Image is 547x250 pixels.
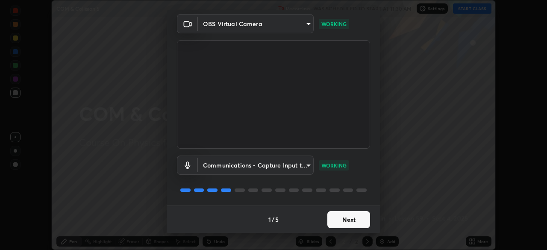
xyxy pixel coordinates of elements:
h4: 5 [275,215,279,224]
h4: / [272,215,274,224]
button: Next [327,211,370,228]
p: WORKING [321,162,347,169]
div: OBS Virtual Camera [198,14,314,33]
p: WORKING [321,20,347,28]
h4: 1 [268,215,271,224]
div: OBS Virtual Camera [198,156,314,175]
